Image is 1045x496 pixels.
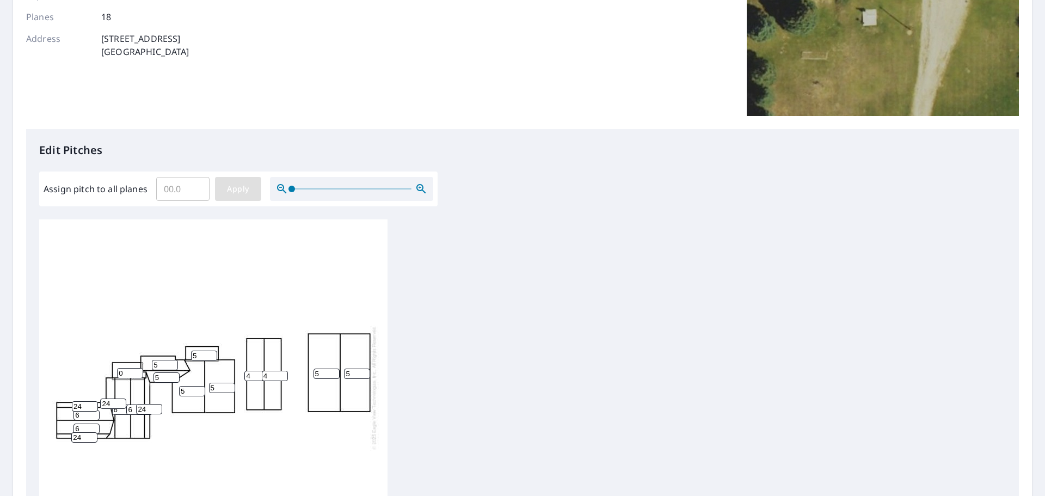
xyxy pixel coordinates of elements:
[224,182,253,196] span: Apply
[215,177,261,201] button: Apply
[26,10,91,23] p: Planes
[26,32,91,58] p: Address
[44,182,147,195] label: Assign pitch to all planes
[101,10,111,23] p: 18
[156,174,210,204] input: 00.0
[101,32,189,58] p: [STREET_ADDRESS] [GEOGRAPHIC_DATA]
[39,142,1006,158] p: Edit Pitches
